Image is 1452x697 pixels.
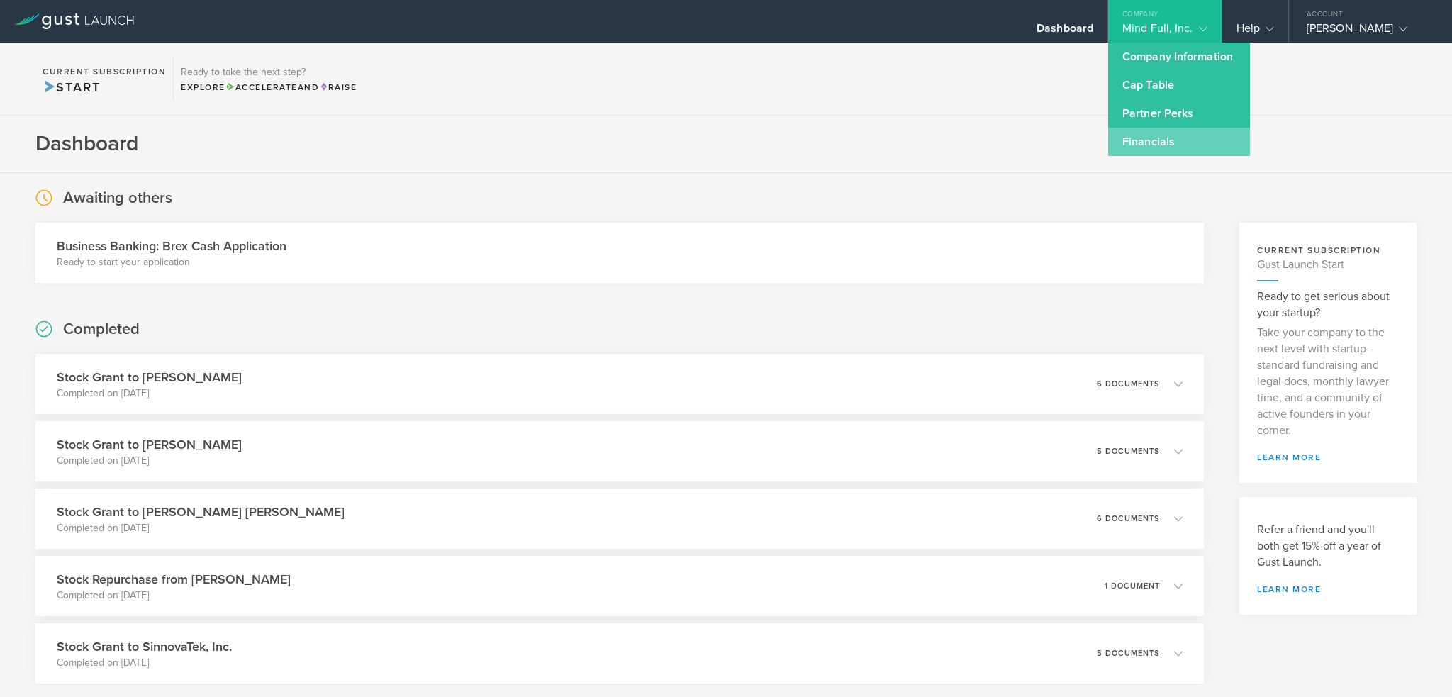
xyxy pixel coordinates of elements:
[1097,649,1160,657] p: 5 documents
[57,368,242,386] h3: Stock Grant to [PERSON_NAME]
[57,521,345,535] p: Completed on [DATE]
[57,255,286,269] p: Ready to start your application
[181,81,357,94] div: Explore
[1257,585,1399,593] a: Learn more
[1097,447,1160,455] p: 5 documents
[1257,522,1399,571] h3: Refer a friend and you'll both get 15% off a year of Gust Launch.
[1257,257,1399,273] h4: Gust Launch Start
[1097,515,1160,523] p: 6 documents
[1257,453,1399,462] a: learn more
[57,637,232,656] h3: Stock Grant to SinnovaTek, Inc.
[1257,244,1399,257] h3: current subscription
[1097,380,1160,388] p: 6 documents
[57,435,242,454] h3: Stock Grant to [PERSON_NAME]
[225,82,320,92] span: and
[1236,21,1274,43] div: Help
[57,570,291,589] h3: Stock Repurchase from [PERSON_NAME]
[57,503,345,521] h3: Stock Grant to [PERSON_NAME] [PERSON_NAME]
[57,656,232,670] p: Completed on [DATE]
[1037,21,1093,43] div: Dashboard
[181,67,357,77] h3: Ready to take the next step?
[57,386,242,401] p: Completed on [DATE]
[225,82,298,92] span: Accelerate
[173,57,364,101] div: Ready to take the next step?ExploreAccelerateandRaise
[1122,21,1207,43] div: Mind Full, Inc.
[63,188,172,208] h2: Awaiting others
[63,319,140,340] h2: Completed
[43,79,100,95] span: Start
[319,82,357,92] span: Raise
[57,589,291,603] p: Completed on [DATE]
[1105,582,1160,590] p: 1 document
[43,67,166,76] h2: Current Subscription
[1307,21,1427,43] div: [PERSON_NAME]
[1381,629,1452,697] iframe: Chat Widget
[1257,325,1399,439] p: Take your company to the next level with startup-standard fundraising and legal docs, monthly law...
[57,454,242,468] p: Completed on [DATE]
[57,237,286,255] h3: Business Banking: Brex Cash Application
[1257,289,1399,321] h3: Ready to get serious about your startup?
